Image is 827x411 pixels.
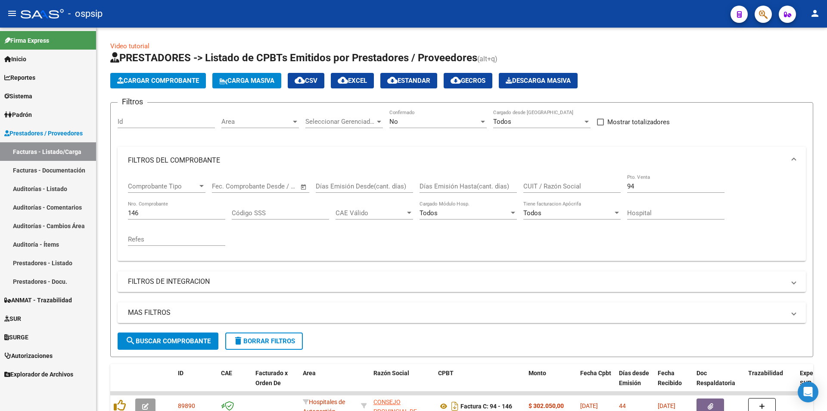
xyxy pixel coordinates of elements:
[118,302,806,323] mat-expansion-panel-header: MAS FILTROS
[288,73,324,88] button: CSV
[380,73,437,88] button: Estandar
[125,337,211,345] span: Buscar Comprobante
[658,402,675,409] span: [DATE]
[529,402,564,409] strong: $ 302.050,00
[529,370,546,376] span: Monto
[451,75,461,85] mat-icon: cloud_download
[110,73,206,88] button: Cargar Comprobante
[128,277,785,286] mat-panel-title: FILTROS DE INTEGRACION
[4,110,32,119] span: Padrón
[221,370,232,376] span: CAE
[299,182,309,192] button: Open calendar
[128,182,198,190] span: Comprobante Tipo
[178,402,195,409] span: 89890
[493,118,511,125] span: Todos
[4,73,35,82] span: Reportes
[658,370,682,386] span: Fecha Recibido
[4,314,21,323] span: SUR
[331,73,374,88] button: EXCEL
[299,364,358,402] datatable-header-cell: Area
[810,8,820,19] mat-icon: person
[4,333,28,342] span: SURGE
[654,364,693,402] datatable-header-cell: Fecha Recibido
[451,77,485,85] span: Gecros
[338,75,348,85] mat-icon: cloud_download
[523,209,541,217] span: Todos
[125,336,136,346] mat-icon: search
[389,118,398,125] span: No
[499,73,578,88] app-download-masive: Descarga masiva de comprobantes (adjuntos)
[370,364,435,402] datatable-header-cell: Razón Social
[219,77,274,85] span: Carga Masiva
[4,36,49,45] span: Firma Express
[233,336,243,346] mat-icon: delete
[303,370,316,376] span: Area
[438,370,454,376] span: CPBT
[4,351,53,361] span: Autorizaciones
[525,364,577,402] datatable-header-cell: Monto
[118,271,806,292] mat-expansion-panel-header: FILTROS DE INTEGRACION
[233,337,295,345] span: Borrar Filtros
[580,402,598,409] span: [DATE]
[619,370,649,386] span: Días desde Emisión
[305,118,375,125] span: Seleccionar Gerenciador
[338,77,367,85] span: EXCEL
[748,370,783,376] span: Trazabilidad
[444,73,492,88] button: Gecros
[745,364,796,402] datatable-header-cell: Trazabilidad
[4,295,72,305] span: ANMAT - Trazabilidad
[118,174,806,261] div: FILTROS DEL COMPROBANTE
[4,54,26,64] span: Inicio
[212,182,247,190] input: Fecha inicio
[295,75,305,85] mat-icon: cloud_download
[221,118,291,125] span: Area
[499,73,578,88] button: Descarga Masiva
[118,147,806,174] mat-expansion-panel-header: FILTROS DEL COMPROBANTE
[110,42,149,50] a: Video tutorial
[477,55,497,63] span: (alt+q)
[4,91,32,101] span: Sistema
[616,364,654,402] datatable-header-cell: Días desde Emisión
[387,77,430,85] span: Estandar
[373,370,409,376] span: Razón Social
[580,370,611,376] span: Fecha Cpbt
[798,382,818,402] div: Open Intercom Messenger
[696,370,735,386] span: Doc Respaldatoria
[460,403,512,410] strong: Factura C: 94 - 146
[110,52,477,64] span: PRESTADORES -> Listado de CPBTs Emitidos por Prestadores / Proveedores
[212,73,281,88] button: Carga Masiva
[607,117,670,127] span: Mostrar totalizadores
[255,370,288,386] span: Facturado x Orden De
[225,333,303,350] button: Borrar Filtros
[128,308,785,317] mat-panel-title: MAS FILTROS
[420,209,438,217] span: Todos
[118,96,147,108] h3: Filtros
[118,333,218,350] button: Buscar Comprobante
[178,370,183,376] span: ID
[117,77,199,85] span: Cargar Comprobante
[506,77,571,85] span: Descarga Masiva
[577,364,616,402] datatable-header-cell: Fecha Cpbt
[693,364,745,402] datatable-header-cell: Doc Respaldatoria
[68,4,103,23] span: - ospsip
[4,129,83,138] span: Prestadores / Proveedores
[295,77,317,85] span: CSV
[435,364,525,402] datatable-header-cell: CPBT
[174,364,218,402] datatable-header-cell: ID
[128,156,785,165] mat-panel-title: FILTROS DEL COMPROBANTE
[218,364,252,402] datatable-header-cell: CAE
[4,370,73,379] span: Explorador de Archivos
[255,182,296,190] input: Fecha fin
[336,209,405,217] span: CAE Válido
[619,402,626,409] span: 44
[387,75,398,85] mat-icon: cloud_download
[7,8,17,19] mat-icon: menu
[252,364,299,402] datatable-header-cell: Facturado x Orden De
